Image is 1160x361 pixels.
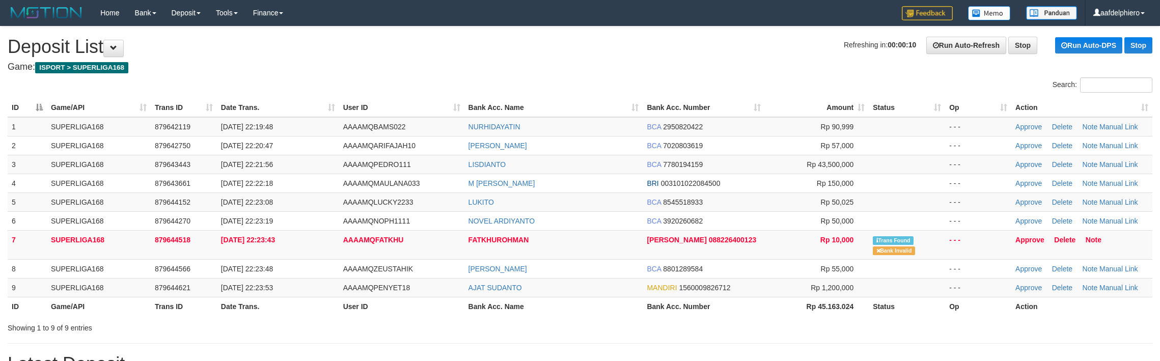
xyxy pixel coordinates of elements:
th: User ID: activate to sort column ascending [339,98,464,117]
span: Rp 10,000 [820,236,853,244]
td: - - - [945,174,1011,192]
a: Approve [1015,236,1044,244]
th: Trans ID: activate to sort column ascending [151,98,217,117]
span: AAAAMQZEUSTAHIK [343,265,413,273]
a: Stop [1008,37,1037,54]
th: Op: activate to sort column ascending [945,98,1011,117]
span: AAAAMQFATKHU [343,236,404,244]
span: 879642119 [155,123,190,131]
th: User ID [339,297,464,316]
a: Approve [1015,160,1042,169]
img: Button%20Memo.svg [968,6,1011,20]
a: Note [1086,236,1101,244]
a: Manual Link [1099,179,1138,187]
a: Note [1083,160,1098,169]
span: BCA [647,198,661,206]
span: Copy 8545518933 to clipboard [663,198,703,206]
td: - - - [945,117,1011,136]
span: Rp 50,000 [821,217,854,225]
span: [DATE] 22:23:48 [221,265,273,273]
span: Rp 150,000 [817,179,853,187]
span: BCA [647,142,661,150]
input: Search: [1080,77,1152,93]
span: Copy 3920260682 to clipboard [663,217,703,225]
a: LISDIANTO [468,160,506,169]
span: Copy 2950820422 to clipboard [663,123,703,131]
a: Note [1083,179,1098,187]
span: Copy 8801289584 to clipboard [663,265,703,273]
a: Delete [1052,198,1072,206]
a: Run Auto-Refresh [926,37,1006,54]
th: Game/API: activate to sort column ascending [47,98,151,117]
a: AJAT SUDANTO [468,284,522,292]
a: Manual Link [1099,123,1138,131]
span: Rp 55,000 [821,265,854,273]
td: - - - [945,155,1011,174]
td: - - - [945,211,1011,230]
a: Manual Link [1099,217,1138,225]
td: 5 [8,192,47,211]
span: BCA [647,217,661,225]
span: Rp 57,000 [821,142,854,150]
td: 7 [8,230,47,259]
span: ISPORT > SUPERLIGA168 [35,62,128,73]
a: Note [1083,142,1098,150]
span: Similar transaction found [873,236,914,245]
span: AAAAMQPEDRO111 [343,160,411,169]
span: Refreshing in: [844,41,916,49]
span: 879643443 [155,160,190,169]
td: 2 [8,136,47,155]
h1: Deposit List [8,37,1152,57]
a: Delete [1052,142,1072,150]
td: SUPERLIGA168 [47,278,151,297]
span: 879643661 [155,179,190,187]
td: SUPERLIGA168 [47,211,151,230]
span: BCA [647,265,661,273]
span: AAAAMQLUCKY2233 [343,198,413,206]
a: NOVEL ARDIYANTO [468,217,535,225]
span: BCA [647,160,661,169]
span: AAAAMQPENYET18 [343,284,410,292]
label: Search: [1053,77,1152,93]
th: Date Trans.: activate to sort column ascending [217,98,339,117]
td: SUPERLIGA168 [47,259,151,278]
a: Delete [1052,179,1072,187]
span: Copy 1560009826712 to clipboard [679,284,730,292]
a: Approve [1015,217,1042,225]
span: AAAAMQNOPH1111 [343,217,410,225]
span: 879644518 [155,236,190,244]
th: Date Trans. [217,297,339,316]
a: Note [1083,217,1098,225]
a: Approve [1015,284,1042,292]
span: Rp 1,200,000 [811,284,853,292]
th: Bank Acc. Number [643,297,765,316]
a: Delete [1052,265,1072,273]
th: Bank Acc. Name [464,297,643,316]
span: [DATE] 22:22:18 [221,179,273,187]
td: SUPERLIGA168 [47,155,151,174]
span: BRI [647,179,658,187]
span: Copy 7020803619 to clipboard [663,142,703,150]
th: Amount: activate to sort column ascending [765,98,869,117]
span: [DATE] 22:23:08 [221,198,273,206]
td: 9 [8,278,47,297]
a: [PERSON_NAME] [468,142,527,150]
td: - - - [945,259,1011,278]
a: NURHIDAYATIN [468,123,520,131]
th: Status [869,297,945,316]
th: Bank Acc. Name: activate to sort column ascending [464,98,643,117]
td: 1 [8,117,47,136]
span: [DATE] 22:20:47 [221,142,273,150]
span: Bank is not match [873,246,915,255]
td: - - - [945,230,1011,259]
a: Approve [1015,179,1042,187]
td: SUPERLIGA168 [47,136,151,155]
td: - - - [945,136,1011,155]
a: Note [1083,198,1098,206]
a: Manual Link [1099,198,1138,206]
img: panduan.png [1026,6,1077,20]
span: MANDIRI [647,284,677,292]
td: - - - [945,192,1011,211]
a: Manual Link [1099,265,1138,273]
span: Rp 43,500,000 [807,160,853,169]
